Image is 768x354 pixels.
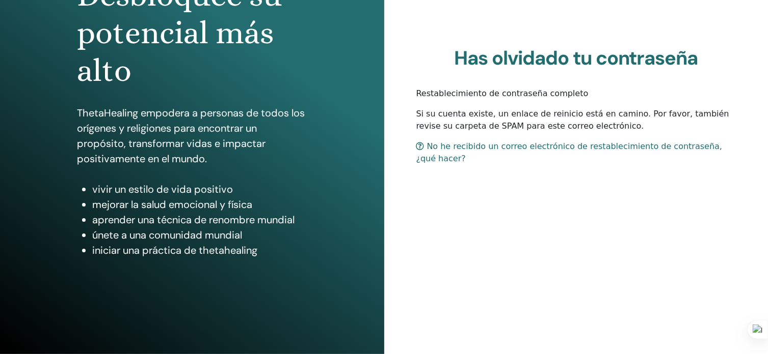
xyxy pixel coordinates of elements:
[77,105,307,166] p: ThetaHealing empodera a personas de todos los orígenes y religiones para encontrar un propósito, ...
[416,47,736,70] h2: Has olvidado tu contraseña
[416,108,736,132] p: Si su cuenta existe, un enlace de reinicio está en camino. Por favor, también revise su carpeta d...
[92,227,307,243] li: únete a una comunidad mundial
[92,243,307,258] li: iniciar una práctica de thetahealing
[92,197,307,212] li: mejorar la salud emocional y física
[416,141,723,163] a: No he recibido un correo electrónico de restablecimiento de contraseña, ¿qué hacer?
[92,212,307,227] li: aprender una técnica de renombre mundial
[92,182,307,197] li: vivir un estilo de vida positivo
[416,87,736,100] p: Restablecimiento de contraseña completo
